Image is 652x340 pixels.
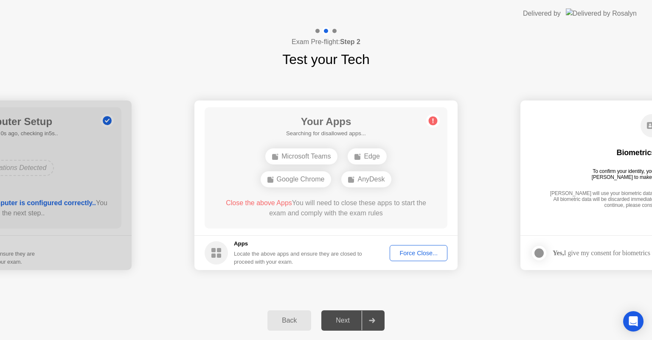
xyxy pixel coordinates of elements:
[348,148,386,164] div: Edge
[292,37,360,47] h4: Exam Pre-flight:
[286,129,366,138] h5: Searching for disallowed apps...
[324,317,362,324] div: Next
[321,310,385,331] button: Next
[261,171,332,187] div: Google Chrome
[553,249,564,256] strong: Yes,
[341,171,391,187] div: AnyDesk
[267,310,311,331] button: Back
[282,49,370,70] h1: Test your Tech
[234,250,363,266] div: Locate the above apps and ensure they are closed to proceed with your exam.
[566,8,637,18] img: Delivered by Rosalyn
[340,38,360,45] b: Step 2
[390,245,447,261] button: Force Close...
[226,199,292,206] span: Close the above Apps
[523,8,561,19] div: Delivered by
[623,311,644,332] div: Open Intercom Messenger
[286,114,366,129] h1: Your Apps
[234,240,363,248] h5: Apps
[265,148,337,164] div: Microsoft Teams
[393,250,444,256] div: Force Close...
[217,198,436,218] div: You will need to close these apps to start the exam and comply with the exam rules
[270,317,309,324] div: Back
